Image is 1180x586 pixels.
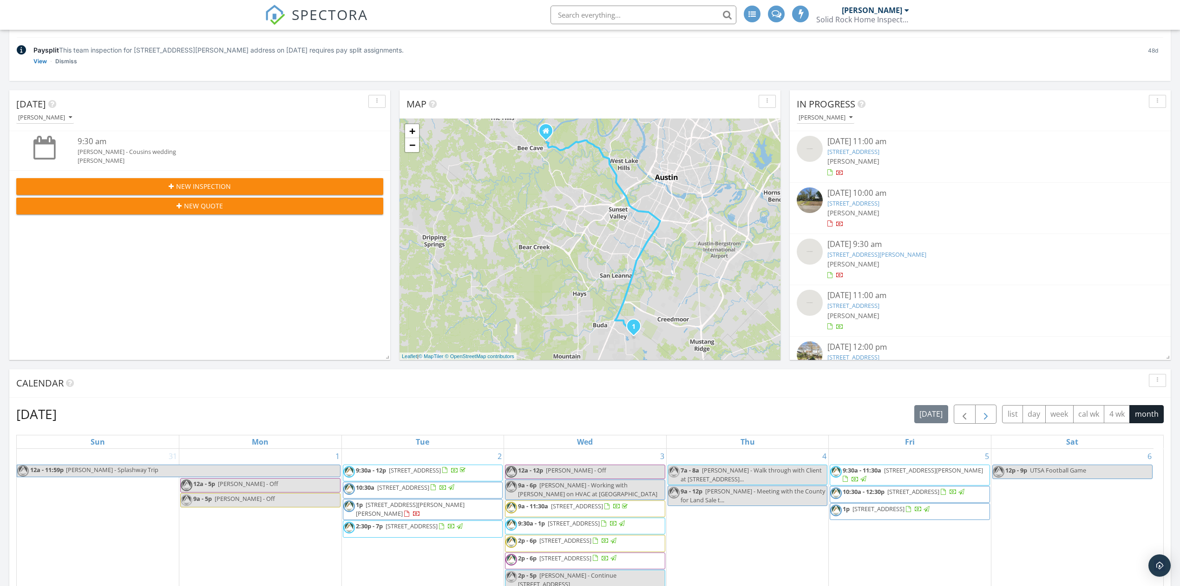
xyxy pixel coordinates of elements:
[797,98,855,110] span: In Progress
[843,487,885,496] span: 10:30a - 12:30p
[343,465,503,481] a: 9:30a - 12p [STREET_ADDRESS]
[402,353,417,359] a: Leaflet
[797,341,823,367] img: streetview
[505,571,517,583] img: logo_2.png
[797,239,1164,280] a: [DATE] 9:30 am [STREET_ADDRESS][PERSON_NAME] [PERSON_NAME]
[546,131,551,136] div: 12205 Lake Stone Drive, Austin TX 78738
[799,114,852,121] div: [PERSON_NAME]
[539,554,591,562] span: [STREET_ADDRESS]
[827,341,1133,353] div: [DATE] 12:00 pm
[356,522,383,530] span: 2:30p - 7p
[505,466,517,478] img: logo_2.png
[215,494,275,503] span: [PERSON_NAME] - Off
[33,46,59,54] span: Paysplit
[827,208,879,217] span: [PERSON_NAME]
[265,13,368,32] a: SPECTORA
[903,435,917,448] a: Friday
[797,136,823,162] img: streetview
[954,405,976,424] button: Previous month
[250,435,270,448] a: Monday
[30,465,64,477] span: 12a - 11:59p
[505,518,665,534] a: 9:30a - 1p [STREET_ADDRESS]
[356,483,456,492] a: 10:30a [STREET_ADDRESS]
[668,466,680,478] img: logo_2.png
[505,481,517,493] img: logo_2.png
[518,554,537,562] span: 2p - 6p
[389,466,441,474] span: [STREET_ADDRESS]
[181,494,192,506] img: logo_2.png
[405,138,419,152] a: Zoom out
[17,45,26,55] img: info-2c025b9f2229fc06645a.svg
[797,290,1164,331] a: [DATE] 11:00 am [STREET_ADDRESS] [PERSON_NAME]
[405,124,419,138] a: Zoom in
[843,466,881,474] span: 9:30a - 11:30a
[830,466,842,478] img: logo_2.png
[356,483,374,492] span: 10:30a
[16,198,383,214] button: New Quote
[551,502,603,510] span: [STREET_ADDRESS]
[343,500,355,512] img: logo_2.png
[518,481,657,498] span: [PERSON_NAME] - Working with [PERSON_NAME] on HVAC at [GEOGRAPHIC_DATA]
[827,199,879,207] a: [STREET_ADDRESS]
[218,479,278,488] span: [PERSON_NAME] - Off
[827,147,879,156] a: [STREET_ADDRESS]
[33,57,47,66] a: View
[414,435,431,448] a: Tuesday
[1030,466,1086,474] span: UTSA Football Game
[993,466,1004,478] img: logo_2.png
[827,311,879,320] span: [PERSON_NAME]
[827,239,1133,250] div: [DATE] 9:30 am
[548,519,600,527] span: [STREET_ADDRESS]
[632,324,636,330] i: 1
[356,466,467,474] a: 9:30a - 12p [STREET_ADDRESS]
[668,487,680,499] img: logo_2.png
[343,483,355,495] img: logo_2.png
[827,136,1133,147] div: [DATE] 11:00 am
[505,500,665,517] a: 9a - 11:30a [STREET_ADDRESS]
[16,178,383,195] button: New Inspection
[827,290,1133,301] div: [DATE] 11:00 am
[78,147,353,156] div: [PERSON_NAME] - Cousins wedding
[797,187,823,213] img: streetview
[518,502,548,510] span: 9a - 11:30a
[356,522,464,530] a: 2:30p - 7p [STREET_ADDRESS]
[16,377,64,389] span: Calendar
[505,554,517,566] img: logo_2.png
[356,500,363,509] span: 1p
[827,301,879,310] a: [STREET_ADDRESS]
[1104,405,1130,423] button: 4 wk
[33,45,1135,55] div: This team inspection for [STREET_ADDRESS][PERSON_NAME] address on [DATE] requires pay split assig...
[78,156,353,165] div: [PERSON_NAME]
[797,290,823,316] img: streetview
[55,57,77,66] a: Dismiss
[184,201,223,211] span: New Quote
[1129,405,1164,423] button: month
[830,505,842,516] img: logo_2.png
[193,479,215,488] span: 12a - 5p
[827,353,879,361] a: [STREET_ADDRESS]
[575,435,595,448] a: Wednesday
[356,500,465,518] span: [STREET_ADDRESS][PERSON_NAME][PERSON_NAME]
[78,136,353,147] div: 9:30 am
[419,353,444,359] a: © MapTiler
[830,465,990,486] a: 9:30a - 11:30a [STREET_ADDRESS][PERSON_NAME]
[66,466,158,474] span: [PERSON_NAME] - Splashway Trip
[496,449,504,464] a: Go to September 2, 2025
[551,6,736,24] input: Search everything...
[843,505,850,513] span: 1p
[1142,45,1163,66] div: 48d
[343,522,355,533] img: logo_2.png
[546,466,606,474] span: [PERSON_NAME] - Off
[343,520,503,537] a: 2:30p - 7p [STREET_ADDRESS]
[842,6,902,15] div: [PERSON_NAME]
[167,449,179,464] a: Go to August 31, 2025
[1005,466,1027,474] span: 12p - 9p
[89,435,107,448] a: Sunday
[518,519,545,527] span: 9:30a - 1p
[827,260,879,268] span: [PERSON_NAME]
[797,341,1164,383] a: [DATE] 12:00 pm [STREET_ADDRESS] [PERSON_NAME]
[539,536,591,545] span: [STREET_ADDRESS]
[975,405,997,424] button: Next month
[1146,449,1154,464] a: Go to September 6, 2025
[852,505,905,513] span: [STREET_ADDRESS]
